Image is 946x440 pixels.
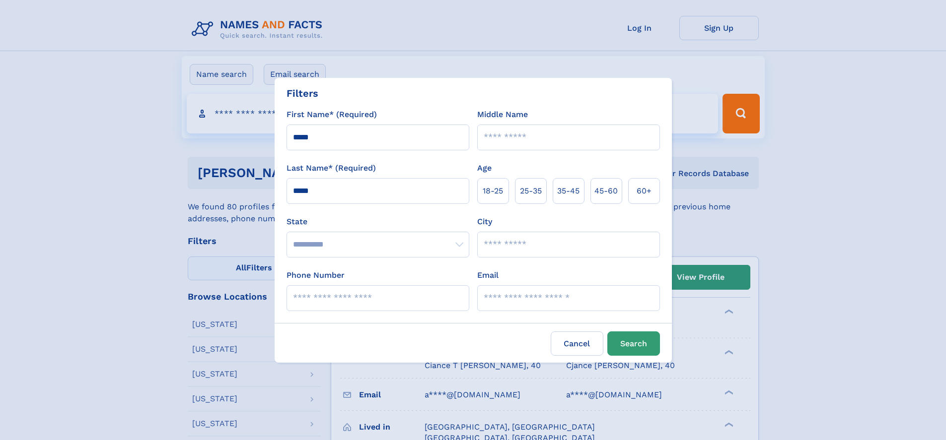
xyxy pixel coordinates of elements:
label: Middle Name [477,109,528,121]
label: City [477,216,492,228]
button: Search [607,331,660,356]
span: 25‑35 [520,185,542,197]
span: 45‑60 [594,185,618,197]
label: Age [477,162,492,174]
span: 18‑25 [483,185,503,197]
label: Email [477,269,499,281]
label: State [287,216,469,228]
label: Phone Number [287,269,345,281]
label: Last Name* (Required) [287,162,376,174]
label: First Name* (Required) [287,109,377,121]
div: Filters [287,86,318,101]
label: Cancel [551,331,603,356]
span: 35‑45 [557,185,580,197]
span: 60+ [637,185,652,197]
